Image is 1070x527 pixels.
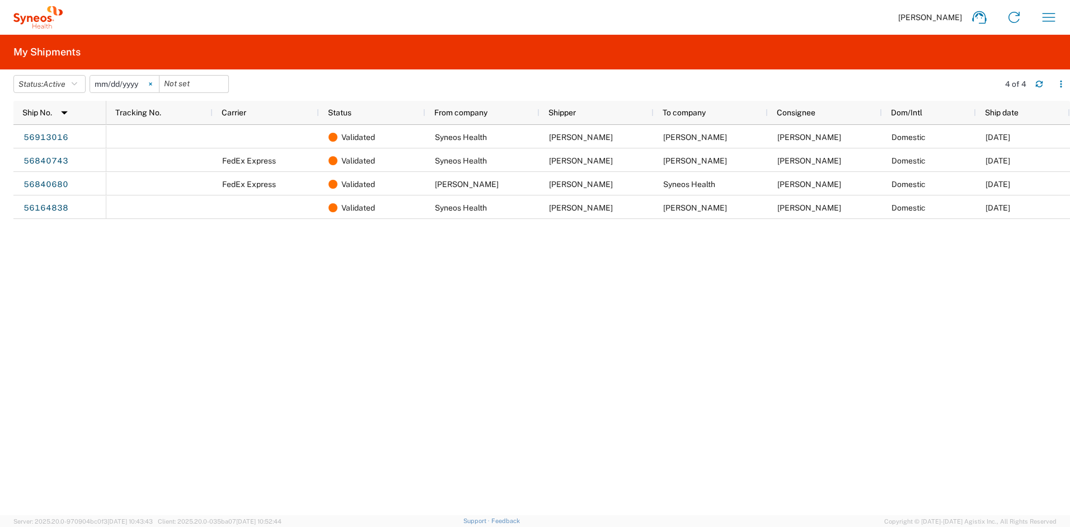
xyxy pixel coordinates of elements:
[891,180,926,189] span: Domestic
[777,133,841,142] span: Allison Callaghan
[663,108,706,117] span: To company
[548,108,576,117] span: Shipper
[341,196,375,220] span: Validated
[777,108,815,117] span: Consignee
[23,152,69,170] a: 56840743
[985,180,1010,189] span: 09/16/2025
[13,518,153,525] span: Server: 2025.20.0-970904bc0f3
[1005,79,1026,89] div: 4 of 4
[328,108,351,117] span: Status
[55,104,73,122] img: arrow-dropdown.svg
[22,108,52,117] span: Ship No.
[985,203,1010,212] span: 07/11/2025
[891,156,926,165] span: Domestic
[236,518,281,525] span: [DATE] 10:52:44
[549,203,613,212] span: Ayman Abboud
[891,203,926,212] span: Domestic
[663,180,715,189] span: Syneos Health
[891,133,926,142] span: Domestic
[663,203,727,212] span: Melanie Watson
[777,180,841,189] span: Ayman Abboud
[891,108,922,117] span: Dom/Intl
[222,156,276,165] span: FedEx Express
[985,133,1010,142] span: 09/24/2025
[884,516,1057,526] span: Copyright © [DATE]-[DATE] Agistix Inc., All Rights Reserved
[549,180,613,189] span: Amy Fuhrman
[777,203,841,212] span: Melanie Watson
[158,518,281,525] span: Client: 2025.20.0-035ba07
[898,12,962,22] span: [PERSON_NAME]
[434,108,487,117] span: From company
[222,180,276,189] span: FedEx Express
[115,108,161,117] span: Tracking No.
[663,133,727,142] span: Allison Callaghan
[341,125,375,149] span: Validated
[159,76,228,92] input: Not set
[341,172,375,196] span: Validated
[13,75,86,93] button: Status:Active
[107,518,153,525] span: [DATE] 10:43:43
[663,156,727,165] span: Amy Fuhrman
[491,517,520,524] a: Feedback
[985,156,1010,165] span: 09/16/2025
[23,199,69,217] a: 56164838
[90,76,159,92] input: Not set
[341,149,375,172] span: Validated
[463,517,491,524] a: Support
[222,108,246,117] span: Carrier
[777,156,841,165] span: Amy Fuhrman
[23,129,69,147] a: 56913016
[435,180,499,189] span: Amy Fuhrman
[549,156,613,165] span: Ayman Abboud
[985,108,1019,117] span: Ship date
[43,80,65,88] span: Active
[435,203,487,212] span: Syneos Health
[549,133,613,142] span: Ayman Abboud
[13,45,81,59] h2: My Shipments
[435,133,487,142] span: Syneos Health
[435,156,487,165] span: Syneos Health
[23,176,69,194] a: 56840680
